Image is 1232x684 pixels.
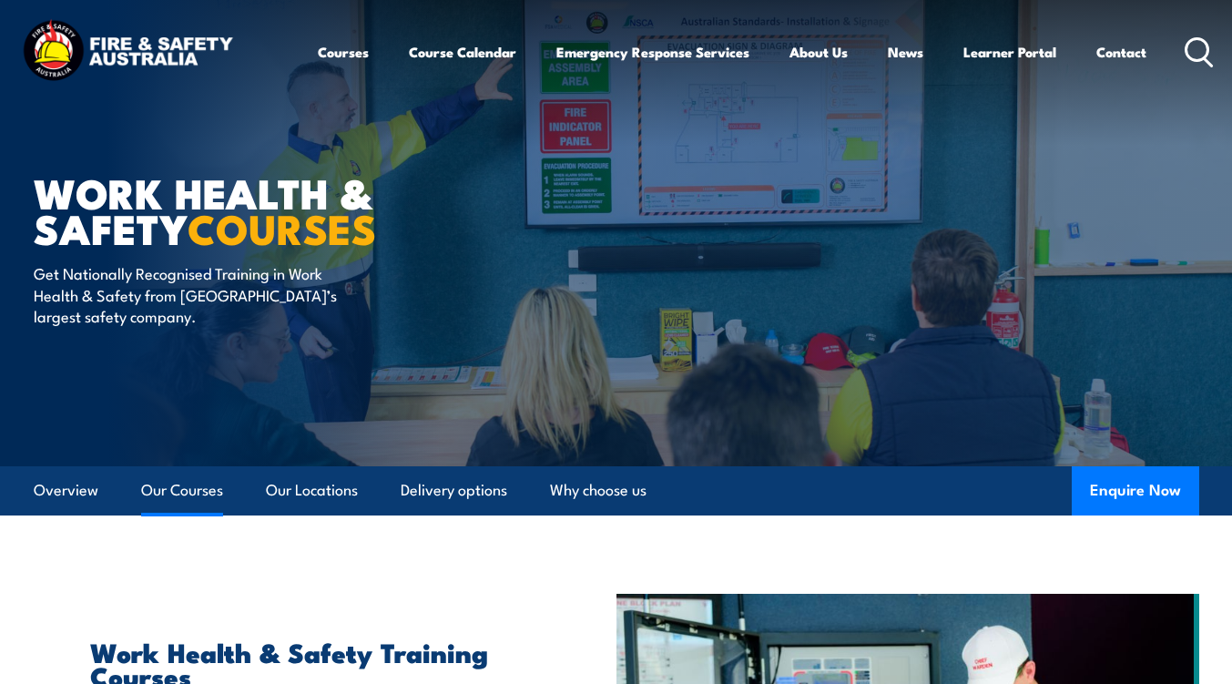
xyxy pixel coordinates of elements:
[550,466,647,515] a: Why choose us
[1096,30,1146,74] a: Contact
[34,174,484,245] h1: Work Health & Safety
[1072,466,1199,516] button: Enquire Now
[789,30,848,74] a: About Us
[888,30,923,74] a: News
[556,30,749,74] a: Emergency Response Services
[409,30,516,74] a: Course Calendar
[188,196,376,259] strong: COURSES
[34,262,366,326] p: Get Nationally Recognised Training in Work Health & Safety from [GEOGRAPHIC_DATA]’s largest safet...
[34,466,98,515] a: Overview
[266,466,358,515] a: Our Locations
[141,466,223,515] a: Our Courses
[401,466,507,515] a: Delivery options
[963,30,1056,74] a: Learner Portal
[318,30,369,74] a: Courses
